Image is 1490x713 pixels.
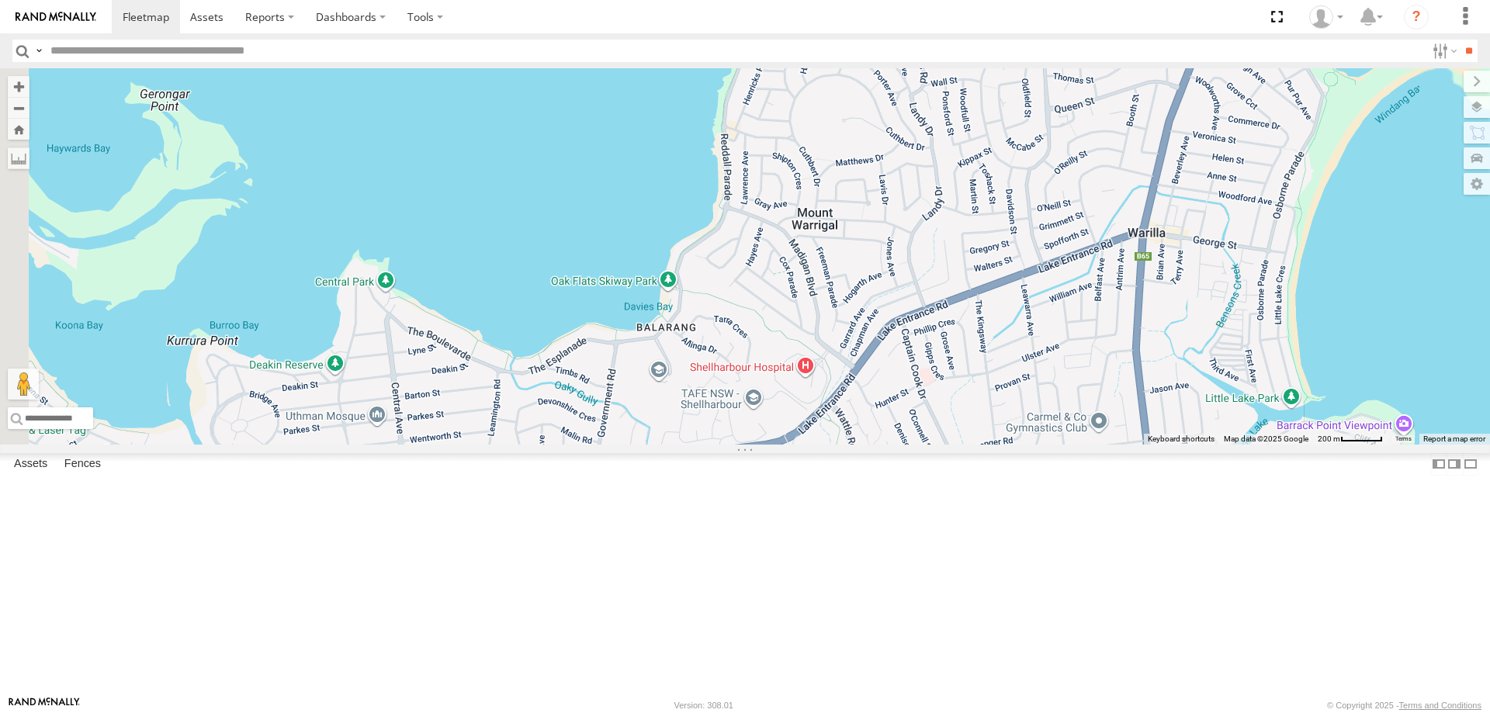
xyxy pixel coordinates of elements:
a: Report a map error [1423,434,1485,443]
label: Hide Summary Table [1463,453,1478,476]
div: Tye Clark [1304,5,1349,29]
button: Map Scale: 200 m per 51 pixels [1313,434,1388,445]
button: Zoom in [8,76,29,97]
label: Fences [57,453,109,475]
button: Zoom Home [8,119,29,140]
a: Visit our Website [9,697,80,713]
span: 200 m [1318,434,1340,443]
a: Terms and Conditions [1399,701,1481,710]
button: Keyboard shortcuts [1148,434,1215,445]
span: Map data ©2025 Google [1224,434,1308,443]
label: Measure [8,147,29,169]
div: © Copyright 2025 - [1327,701,1481,710]
label: Dock Summary Table to the Left [1431,453,1447,476]
label: Search Query [33,40,45,62]
div: Version: 308.01 [674,701,733,710]
button: Zoom out [8,97,29,119]
label: Map Settings [1464,173,1490,195]
label: Assets [6,453,55,475]
a: Terms (opens in new tab) [1395,436,1412,442]
img: rand-logo.svg [16,12,96,22]
label: Search Filter Options [1426,40,1460,62]
i: ? [1404,5,1429,29]
label: Dock Summary Table to the Right [1447,453,1462,476]
button: Drag Pegman onto the map to open Street View [8,369,39,400]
